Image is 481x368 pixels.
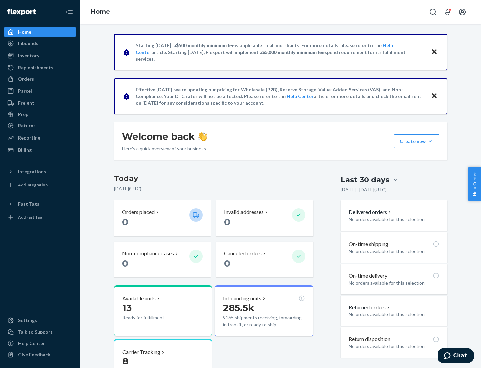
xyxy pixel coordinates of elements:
a: Home [4,27,76,37]
iframe: Opens a widget where you can chat to one of our agents [438,348,474,365]
span: 0 [224,258,230,269]
div: Prep [18,111,28,118]
button: Open notifications [441,5,454,19]
span: 0 [122,216,128,228]
p: No orders available for this selection [349,248,439,255]
h3: Today [114,173,313,184]
p: No orders available for this selection [349,216,439,223]
a: Settings [4,315,76,326]
div: Reporting [18,134,40,141]
a: Orders [4,74,76,84]
p: Starting [DATE], a is applicable to all merchants. For more details, please refer to this article... [136,42,425,62]
a: Freight [4,98,76,108]
a: Inventory [4,50,76,61]
p: Orders placed [122,208,155,216]
img: Flexport logo [7,9,36,15]
p: Effective [DATE], we're updating our pricing for Wholesale (B2B), Reserve Storage, Value-Added Se... [136,86,425,106]
span: 13 [122,302,132,313]
a: Billing [4,145,76,155]
span: 0 [224,216,230,228]
p: Here’s a quick overview of your business [122,145,207,152]
p: Canceled orders [224,250,262,257]
a: Add Fast Tag [4,212,76,223]
button: Create new [394,134,439,148]
img: hand-wave emoji [198,132,207,141]
a: Home [91,8,110,15]
button: Close [430,47,439,57]
button: Fast Tags [4,199,76,209]
p: Carrier Tracking [122,348,160,356]
p: Ready for fulfillment [122,314,184,321]
span: $5,000 monthly minimum fee [262,49,325,55]
p: No orders available for this selection [349,311,439,318]
p: No orders available for this selection [349,343,439,350]
button: Help Center [468,167,481,201]
div: Replenishments [18,64,53,71]
span: 285.5k [223,302,254,313]
a: Replenishments [4,62,76,73]
div: Add Fast Tag [18,214,42,220]
p: On-time shipping [349,240,388,248]
button: Give Feedback [4,349,76,360]
div: Give Feedback [18,351,50,358]
div: Talk to Support [18,329,53,335]
div: Fast Tags [18,201,39,207]
a: Parcel [4,86,76,96]
button: Delivered orders [349,208,392,216]
button: Integrations [4,166,76,177]
button: Close Navigation [63,5,76,19]
p: [DATE] ( UTC ) [114,185,313,192]
a: Help Center [4,338,76,349]
button: Talk to Support [4,327,76,337]
span: 8 [122,355,128,367]
button: Available units13Ready for fulfillment [114,285,212,336]
button: Close [430,91,439,101]
a: Inbounds [4,38,76,49]
p: Non-compliance cases [122,250,174,257]
div: Help Center [18,340,45,347]
button: Inbounding units285.5k9165 shipments receiving, forwarding, in transit, or ready to ship [215,285,313,336]
div: Inventory [18,52,39,59]
p: Invalid addresses [224,208,264,216]
button: Orders placed 0 [114,200,211,236]
div: Freight [18,100,34,106]
p: 9165 shipments receiving, forwarding, in transit, or ready to ship [223,314,305,328]
div: Parcel [18,88,32,94]
p: Inbounding units [223,295,261,302]
h1: Welcome back [122,130,207,143]
a: Prep [4,109,76,120]
p: On-time delivery [349,272,387,280]
button: Non-compliance cases 0 [114,242,211,277]
div: Billing [18,147,32,153]
button: Open Search Box [426,5,440,19]
div: Inbounds [18,40,38,47]
p: [DATE] - [DATE] ( UTC ) [341,186,387,193]
div: Orders [18,76,34,82]
a: Help Center [287,93,314,99]
div: Settings [18,317,37,324]
div: Integrations [18,168,46,175]
button: Open account menu [456,5,469,19]
div: Home [18,29,31,35]
div: Add Integration [18,182,48,188]
a: Returns [4,120,76,131]
button: Canceled orders 0 [216,242,313,277]
p: No orders available for this selection [349,280,439,286]
div: Returns [18,122,36,129]
a: Reporting [4,132,76,143]
span: 0 [122,258,128,269]
p: Return disposition [349,335,390,343]
button: Invalid addresses 0 [216,200,313,236]
span: $500 monthly minimum fee [176,42,235,48]
div: Last 30 days [341,175,389,185]
button: Returned orders [349,304,391,311]
p: Available units [122,295,156,302]
ol: breadcrumbs [86,2,115,22]
a: Add Integration [4,180,76,190]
